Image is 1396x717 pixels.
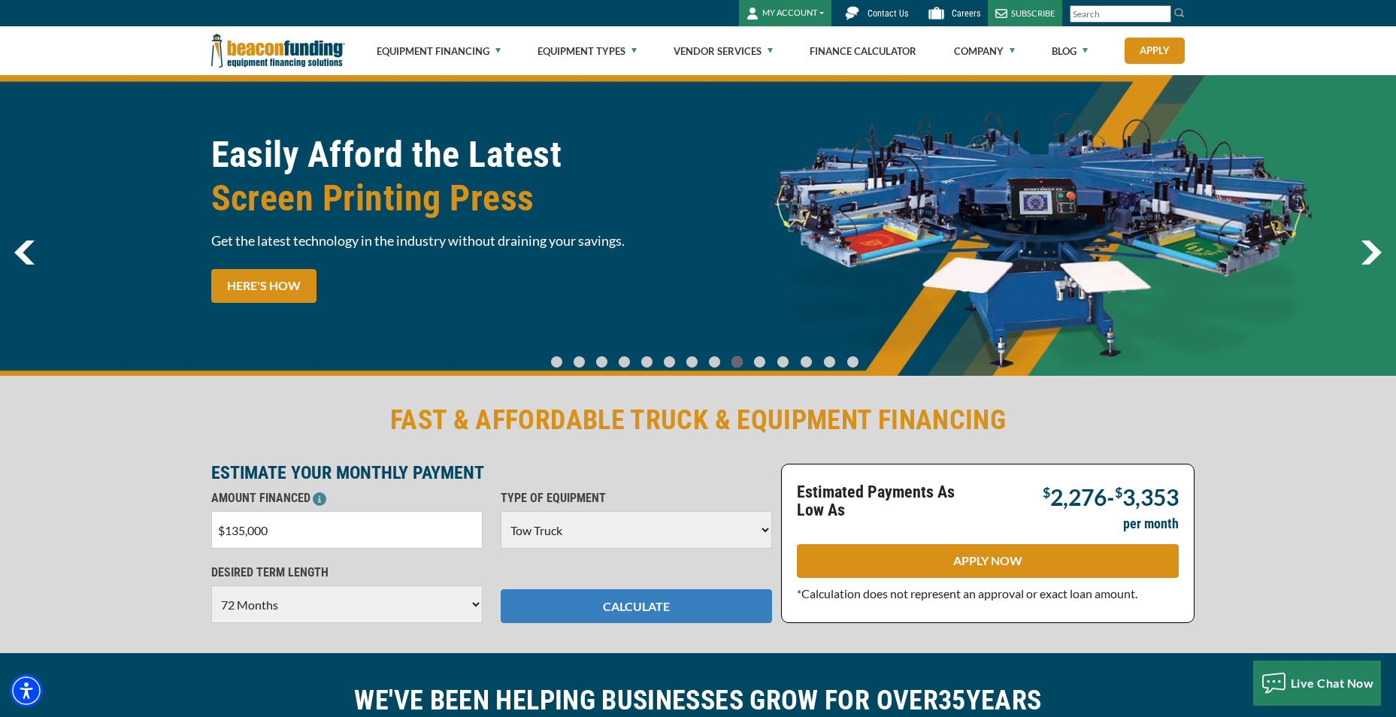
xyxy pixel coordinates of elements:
a: Finance Calculator [810,27,916,75]
a: Go To Slide 1 [571,355,589,368]
a: Go To Slide 2 [593,355,611,368]
p: AMOUNT FINANCED [211,489,483,507]
a: Go To Slide 11 [797,355,816,368]
a: Go To Slide 10 [774,355,792,368]
span: Screen Printing Press [211,177,689,220]
span: Get the latest technology in the industry without draining your savings. [211,231,689,250]
a: APPLY NOW [797,544,1179,578]
a: Equipment Types [538,27,637,75]
span: $ [1115,484,1122,501]
span: Contact Us [868,8,908,19]
span: Careers [952,8,980,19]
div: Accessibility Menu [10,674,43,707]
a: Company [954,27,1015,75]
p: DESIRED TERM LENGTH [211,564,483,582]
span: 3,353 [1122,483,1179,510]
p: - [1043,483,1179,507]
h2: FAST & AFFORDABLE TRUCK & EQUIPMENT FINANCING [211,403,1186,437]
a: Go To Slide 3 [616,355,634,368]
a: Go To Slide 8 [728,355,746,368]
img: Left Navigator [14,241,35,265]
button: CALCULATE [501,589,772,623]
span: 2,276 [1050,483,1107,510]
a: Blog [1052,27,1088,75]
button: Live Chat Now [1253,661,1382,706]
a: Go To Slide 0 [548,355,566,368]
input: $0 [211,511,483,549]
a: Go To Slide 6 [683,355,701,368]
input: Search [1070,5,1171,23]
a: Go To Slide 7 [706,355,724,368]
p: per month [1123,515,1179,533]
p: TYPE OF EQUIPMENT [501,489,772,507]
p: Estimated Payments As Low As [797,483,979,519]
a: Go To Slide 12 [820,355,839,368]
a: Vendor Services [674,27,773,75]
a: Go To Slide 5 [661,355,679,368]
p: ESTIMATE YOUR MONTHLY PAYMENT [211,464,772,482]
span: 35 [938,685,966,716]
a: Go To Slide 4 [638,355,656,368]
a: next [1361,241,1382,265]
img: Right Navigator [1361,241,1382,265]
span: Live Chat Now [1291,676,1374,690]
a: Go To Slide 9 [751,355,769,368]
span: *Calculation does not represent an approval or exact loan amount. [797,586,1137,601]
img: Beacon Funding Corporation logo [211,26,345,75]
a: Apply [1125,38,1185,64]
a: Equipment Financing [377,27,501,75]
img: Search [1173,7,1186,19]
a: previous [14,241,35,265]
a: Clear search text [1155,8,1167,20]
a: Go To Slide 13 [843,355,862,368]
h1: Easily Afford the Latest [211,133,689,220]
span: $ [1043,484,1050,501]
a: HERE'S HOW [211,269,316,303]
